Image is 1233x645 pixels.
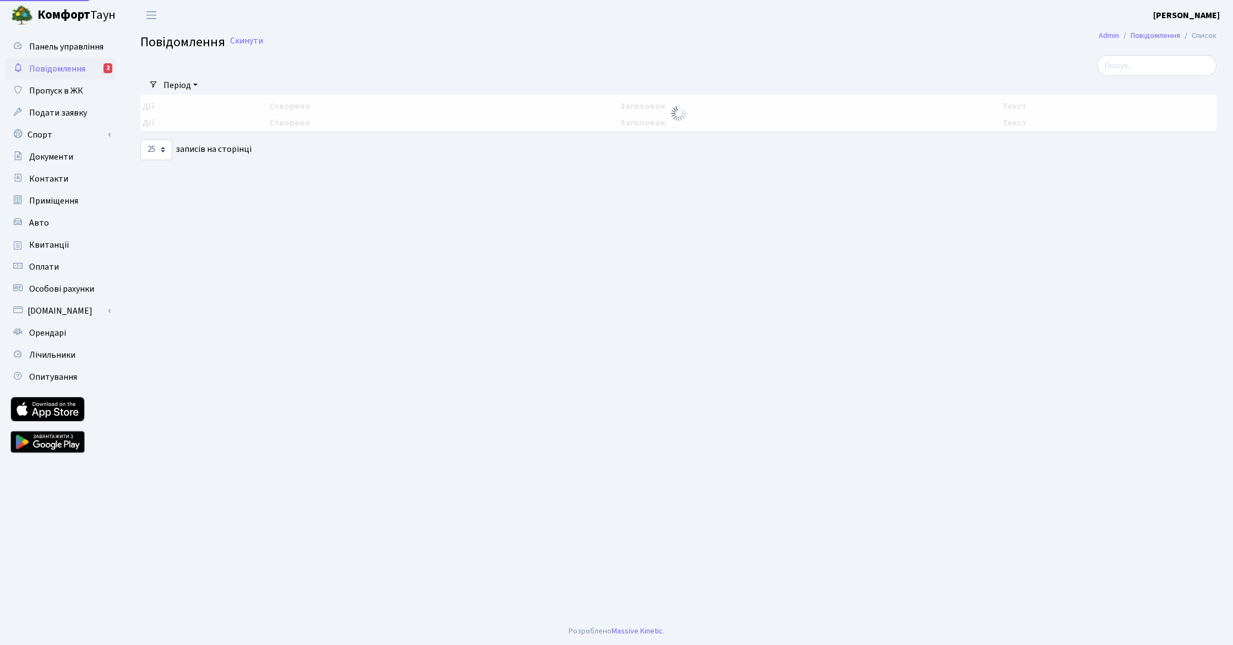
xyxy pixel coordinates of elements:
[6,124,116,146] a: Спорт
[6,256,116,278] a: Оплати
[6,300,116,322] a: [DOMAIN_NAME]
[1131,30,1180,41] a: Повідомлення
[29,349,75,361] span: Лічильники
[138,6,165,24] button: Переключити навігацію
[140,32,225,52] span: Повідомлення
[29,283,94,295] span: Особові рахунки
[11,4,33,26] img: logo.png
[37,6,116,25] span: Таун
[1099,30,1119,41] a: Admin
[1153,9,1220,21] b: [PERSON_NAME]
[37,6,90,24] b: Комфорт
[6,146,116,168] a: Документи
[29,107,87,119] span: Подати заявку
[6,168,116,190] a: Контакти
[29,327,66,339] span: Орендарі
[6,80,116,102] a: Пропуск в ЖК
[6,212,116,234] a: Авто
[140,139,172,160] select: записів на сторінці
[1082,24,1233,47] nav: breadcrumb
[6,278,116,300] a: Особові рахунки
[6,322,116,344] a: Орендарі
[103,63,112,73] div: 2
[6,234,116,256] a: Квитанції
[6,344,116,366] a: Лічильники
[29,173,68,185] span: Контакти
[230,36,263,46] a: Скинути
[29,217,49,229] span: Авто
[6,36,116,58] a: Панель управління
[29,63,85,75] span: Повідомлення
[29,261,59,273] span: Оплати
[159,76,202,95] a: Період
[612,625,663,637] a: Massive Kinetic
[670,105,688,122] img: Обробка...
[29,195,78,207] span: Приміщення
[6,190,116,212] a: Приміщення
[140,139,252,160] label: записів на сторінці
[29,41,103,53] span: Панель управління
[569,625,664,637] div: Розроблено .
[6,102,116,124] a: Подати заявку
[29,151,73,163] span: Документи
[29,239,69,251] span: Квитанції
[1097,55,1216,76] input: Пошук...
[29,85,83,97] span: Пропуск в ЖК
[6,366,116,388] a: Опитування
[1153,9,1220,22] a: [PERSON_NAME]
[1180,30,1216,42] li: Список
[29,371,77,383] span: Опитування
[6,58,116,80] a: Повідомлення2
